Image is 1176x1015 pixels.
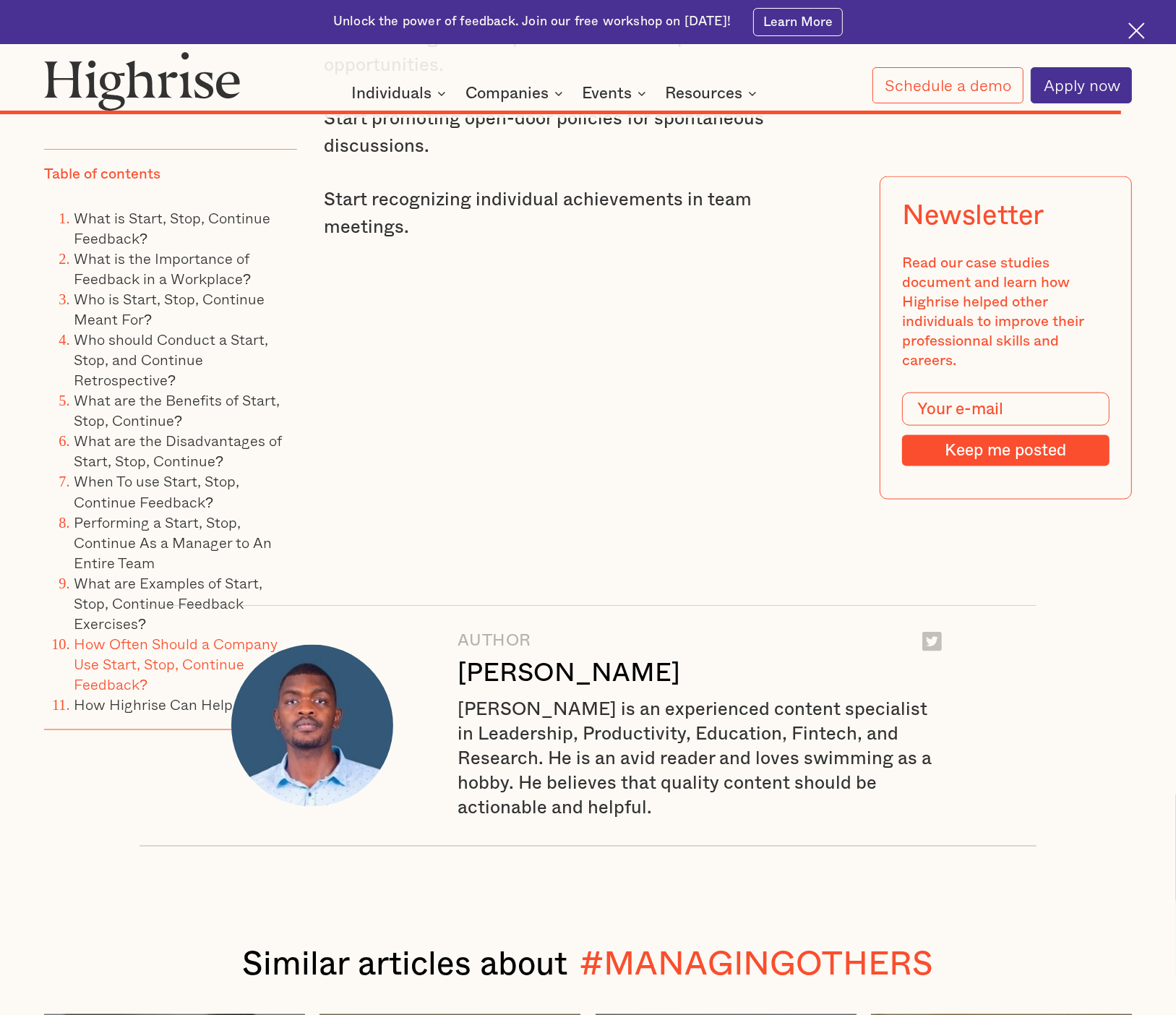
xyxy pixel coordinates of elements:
div: Read our case studies document and learn how Highrise helped other individuals to improve their p... [902,253,1110,370]
div: Events [582,85,651,102]
div: Companies [465,85,567,102]
p: Start recognizing individual achievements in team meetings. [324,187,799,241]
div: Resources [665,85,761,102]
div: [PERSON_NAME] [458,658,680,689]
div: Individuals [351,85,432,102]
span: Similar articles about [242,948,567,981]
a: What is the Importance of Feedback in a Workplace? [74,247,251,290]
a: Who should Conduct a Start, Stop, and Continue Retrospective? [74,328,268,392]
a: What are the Benefits of Start, Stop, Continue? [74,389,280,432]
div: Table of contents [44,165,160,184]
img: Cross icon [1128,22,1145,39]
p: ‍ [324,267,799,295]
div: Events [582,85,632,102]
a: Performing a Start, Stop, Continue As a Manager to An Entire Team [74,510,272,574]
div: Newsletter [902,200,1044,231]
div: Unlock the power of feedback. Join our free workshop on [DATE]! [333,13,731,30]
img: Twitter logo [922,632,942,651]
a: Learn More [753,8,843,36]
p: ‍ [324,320,799,348]
a: Apply now [1031,67,1132,103]
div: Individuals [351,85,450,102]
a: What are Examples of Start, Stop, Continue Feedback Exercises? [74,571,262,635]
a: Who is Start, Stop, Continue Meant For? [74,287,265,330]
a: Schedule a demo [872,67,1023,103]
div: [PERSON_NAME] is an experienced content specialist in Leadership, Productivity, Education, Fintec... [458,698,945,820]
input: Keep me posted [902,435,1110,466]
a: When To use Start, Stop, Continue Feedback? [74,470,239,513]
p: ‍ [324,374,799,401]
form: Modal Form [902,393,1110,466]
div: AUTHOR [458,632,680,650]
p: Start promoting open-door policies for spontaneous discussions. [324,106,799,160]
div: #MANAGINGOTHERS [580,945,934,985]
div: Resources [665,85,742,102]
a: What is Start, Stop, Continue Feedback? [74,206,270,249]
img: Highrise logo [44,51,241,111]
p: ‍ [324,427,799,455]
a: What are the Disadvantages of Start, Stop, Continue? [74,429,282,473]
div: Companies [465,85,549,102]
input: Your e-mail [902,393,1110,426]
